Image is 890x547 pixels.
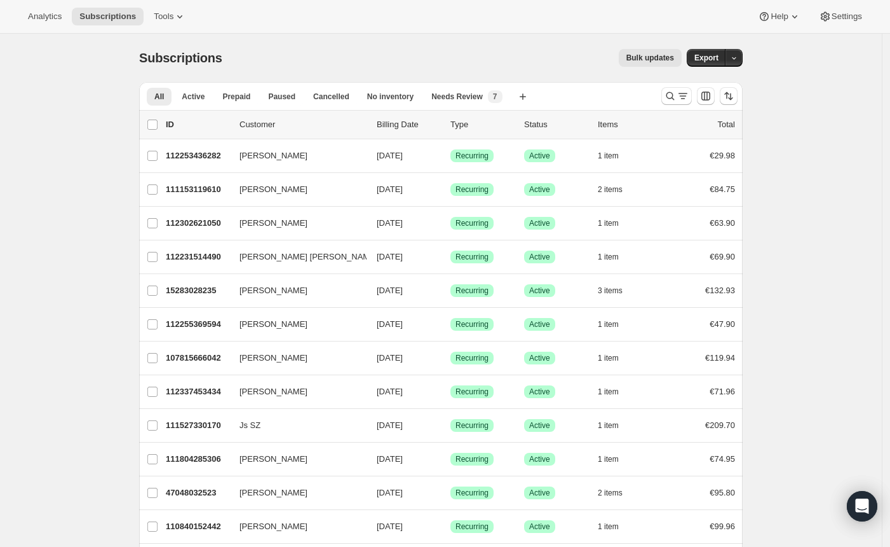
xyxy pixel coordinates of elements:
[598,417,633,434] button: 1 item
[139,51,222,65] span: Subscriptions
[598,282,637,300] button: 3 items
[239,419,260,432] span: Js SZ
[529,522,550,532] span: Active
[239,318,307,331] span: [PERSON_NAME]
[232,280,359,301] button: [PERSON_NAME]
[455,151,489,161] span: Recurring
[598,252,619,262] span: 1 item
[377,387,403,396] span: [DATE]
[232,247,359,267] button: [PERSON_NAME] [PERSON_NAME]
[166,419,229,432] p: 111527330170
[529,454,550,464] span: Active
[771,11,788,22] span: Help
[377,151,403,160] span: [DATE]
[377,184,403,194] span: [DATE]
[710,454,735,464] span: €74.95
[832,11,862,22] span: Settings
[455,353,489,363] span: Recurring
[598,488,623,498] span: 2 items
[524,118,588,131] p: Status
[232,516,359,537] button: [PERSON_NAME]
[166,118,229,131] p: ID
[710,184,735,194] span: €84.75
[166,450,735,468] div: 111804285306[PERSON_NAME][DATE]SuccessRecurringSuccessActive1 item€74.95
[598,248,633,266] button: 1 item
[720,87,738,105] button: Sort the results
[166,383,735,401] div: 112337453434[PERSON_NAME][DATE]SuccessRecurringSuccessActive1 item€71.96
[598,518,633,536] button: 1 item
[166,484,735,502] div: 47048032523[PERSON_NAME][DATE]SuccessRecurringSuccessActive2 items€95.80
[146,8,194,25] button: Tools
[710,319,735,329] span: €47.90
[166,315,735,333] div: 112255369594[PERSON_NAME][DATE]SuccessRecurringSuccessActive1 item€47.90
[710,387,735,396] span: €71.96
[166,284,229,297] p: 15283028235
[166,282,735,300] div: 15283028235[PERSON_NAME][DATE]SuccessRecurringSuccessActive3 items€132.93
[493,92,497,102] span: 7
[598,454,619,464] span: 1 item
[598,184,623,195] span: 2 items
[529,319,550,329] span: Active
[697,87,715,105] button: Customize table column order and visibility
[710,252,735,261] span: €69.90
[239,284,307,297] span: [PERSON_NAME]
[750,8,808,25] button: Help
[367,92,414,102] span: No inventory
[598,151,619,161] span: 1 item
[598,484,637,502] button: 2 items
[239,118,367,131] p: Customer
[619,49,682,67] button: Bulk updates
[529,252,550,262] span: Active
[166,183,229,196] p: 111153119610
[166,349,735,367] div: 107815666042[PERSON_NAME][DATE]SuccessRecurringSuccessActive1 item€119.94
[166,417,735,434] div: 111527330170Js SZ[DATE]SuccessRecurringSuccessActive1 item€209.70
[718,118,735,131] p: Total
[705,420,735,430] span: €209.70
[626,53,674,63] span: Bulk updates
[598,420,619,431] span: 1 item
[513,88,533,106] button: Create new view
[687,49,726,67] button: Export
[232,179,359,200] button: [PERSON_NAME]
[239,217,307,230] span: [PERSON_NAME]
[166,248,735,266] div: 112231514490[PERSON_NAME] [PERSON_NAME][DATE]SuccessRecurringSuccessActive1 item€69.90
[598,286,623,296] span: 3 items
[377,252,403,261] span: [DATE]
[598,214,633,232] button: 1 item
[598,522,619,532] span: 1 item
[598,450,633,468] button: 1 item
[313,92,349,102] span: Cancelled
[377,522,403,531] span: [DATE]
[598,353,619,363] span: 1 item
[377,118,440,131] p: Billing Date
[166,385,229,398] p: 112337453434
[450,118,514,131] div: Type
[529,151,550,161] span: Active
[232,146,359,166] button: [PERSON_NAME]
[705,286,735,295] span: €132.93
[710,151,735,160] span: €29.98
[239,385,307,398] span: [PERSON_NAME]
[598,147,633,165] button: 1 item
[847,491,877,522] div: Open Intercom Messenger
[529,488,550,498] span: Active
[239,251,377,263] span: [PERSON_NAME] [PERSON_NAME]
[154,11,173,22] span: Tools
[598,118,661,131] div: Items
[166,518,735,536] div: 110840152442[PERSON_NAME][DATE]SuccessRecurringSuccessActive1 item€99.96
[455,252,489,262] span: Recurring
[529,353,550,363] span: Active
[661,87,692,105] button: Search and filter results
[166,352,229,364] p: 107815666042
[166,147,735,165] div: 112253436282[PERSON_NAME][DATE]SuccessRecurringSuccessActive1 item€29.98
[166,487,229,499] p: 47048032523
[694,53,718,63] span: Export
[598,315,633,333] button: 1 item
[598,349,633,367] button: 1 item
[166,118,735,131] div: IDCustomerBilling DateTypeStatusItemsTotal
[232,449,359,469] button: [PERSON_NAME]
[239,183,307,196] span: [PERSON_NAME]
[232,213,359,233] button: [PERSON_NAME]
[529,218,550,228] span: Active
[377,488,403,497] span: [DATE]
